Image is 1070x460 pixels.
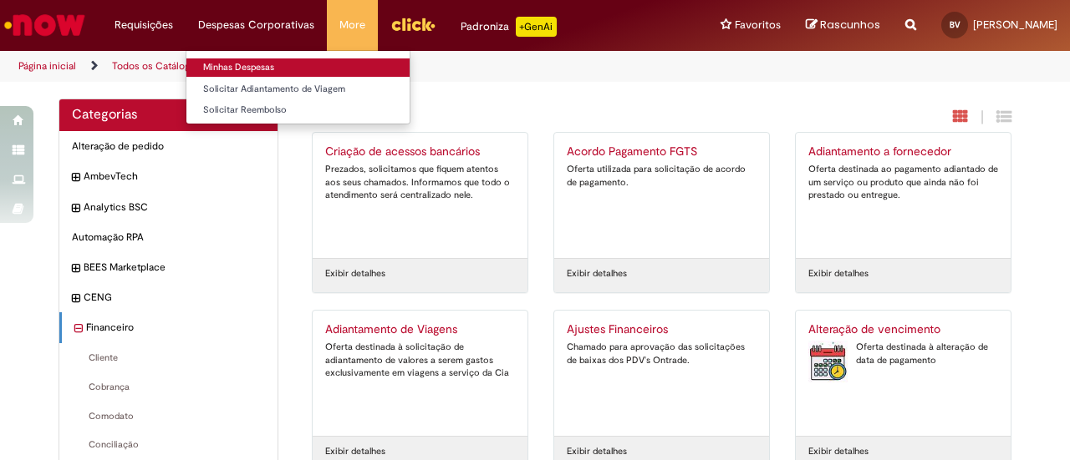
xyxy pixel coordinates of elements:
[390,12,436,37] img: click_logo_yellow_360x200.png
[86,321,265,335] span: Financeiro
[2,8,88,42] img: ServiceNow
[59,252,278,283] div: expandir categoria BEES Marketplace BEES Marketplace
[84,260,265,275] span: BEES Marketplace
[806,18,880,33] a: Rascunhos
[735,17,781,33] span: Favoritos
[198,17,314,33] span: Despesas Corporativas
[796,311,1011,436] a: Alteração de vencimento Alteração de vencimento Oferta destinada à alteração de data de pagamento
[313,311,527,436] a: Adiantamento de Viagens Oferta destinada à solicitação de adiantamento de valores a serem gastos ...
[72,169,79,186] i: expandir categoria AmbevTech
[59,402,278,432] div: Comodato
[186,50,410,124] ul: Despesas Corporativas
[973,18,1057,32] span: [PERSON_NAME]
[516,17,557,37] p: +GenAi
[554,311,769,436] a: Ajustes Financeiros Chamado para aprovação das solicitações de baixas dos PDV's Ontrade.
[59,192,278,223] div: expandir categoria Analytics BSC Analytics BSC
[72,139,265,154] span: Alteração de pedido
[84,169,265,184] span: AmbevTech
[74,321,82,337] i: recolher categoria Financeiro
[996,109,1011,124] i: Exibição de grade
[567,145,757,159] h2: Acordo Pagamento FGTS
[950,19,960,30] span: BV
[325,323,515,336] h2: Adiantamento de Viagens
[18,59,76,73] a: Página inicial
[72,381,265,394] span: Cobrança
[953,109,968,124] i: Exibição em cartão
[567,445,627,458] a: Exibir detalhes
[808,267,869,281] a: Exibir detalhes
[115,17,173,33] span: Requisições
[72,230,265,245] span: Automação RPA
[72,438,265,452] span: Conciliação
[59,312,278,343] div: recolher categoria Financeiro Financeiro
[808,341,848,382] img: Alteração de vencimento
[186,101,410,119] a: Solicitar Reembolso
[84,200,265,215] span: Analytics BSC
[808,145,998,159] h2: Adiantamento a fornecedor
[325,267,385,281] a: Exibir detalhes
[325,163,515,202] div: Prezados, solicitamos que fiquem atentos aos seus chamados. Informamos que todo o atendimento ser...
[325,341,515,380] div: Oferta destinada à solicitação de adiantamento de valores a serem gastos exclusivamente em viagen...
[808,323,998,336] h2: Alteração de vencimento
[312,107,831,124] h1: {"description":null,"title":"Financeiro"} Categoria
[567,323,757,336] h2: Ajustes Financeiros
[72,200,79,217] i: expandir categoria Analytics BSC
[339,17,365,33] span: More
[112,59,201,73] a: Todos os Catálogos
[59,161,278,192] div: expandir categoria AmbevTech AmbevTech
[72,108,265,123] h2: Categorias
[820,17,880,33] span: Rascunhos
[461,17,557,37] div: Padroniza
[59,430,278,460] div: Conciliação
[84,291,265,305] span: CENG
[981,108,984,127] span: |
[13,51,701,82] ul: Trilhas de página
[59,222,278,253] div: Automação RPA
[808,445,869,458] a: Exibir detalhes
[72,410,265,423] span: Comodato
[59,372,278,402] div: Cobrança
[796,133,1011,258] a: Adiantamento a fornecedor Oferta destinada ao pagamento adiantado de um serviço ou produto que ai...
[72,351,265,365] span: Cliente
[72,260,79,277] i: expandir categoria BEES Marketplace
[567,341,757,366] div: Chamado para aprovação das solicitações de baixas dos PDV's Ontrade.
[186,80,410,99] a: Solicitar Adiantamento de Viagem
[72,291,79,307] i: expandir categoria CENG
[59,343,278,373] div: Cliente
[325,445,385,458] a: Exibir detalhes
[59,131,278,162] div: Alteração de pedido
[808,163,998,202] div: Oferta destinada ao pagamento adiantado de um serviço ou produto que ainda não foi prestado ou en...
[186,58,410,77] a: Minhas Despesas
[554,133,769,258] a: Acordo Pagamento FGTS Oferta utilizada para solicitação de acordo de pagamento.
[567,267,627,281] a: Exibir detalhes
[59,282,278,313] div: expandir categoria CENG CENG
[325,145,515,159] h2: Criação de acessos bancários
[313,133,527,258] a: Criação de acessos bancários Prezados, solicitamos que fiquem atentos aos seus chamados. Informam...
[808,341,998,366] div: Oferta destinada à alteração de data de pagamento
[567,163,757,189] div: Oferta utilizada para solicitação de acordo de pagamento.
